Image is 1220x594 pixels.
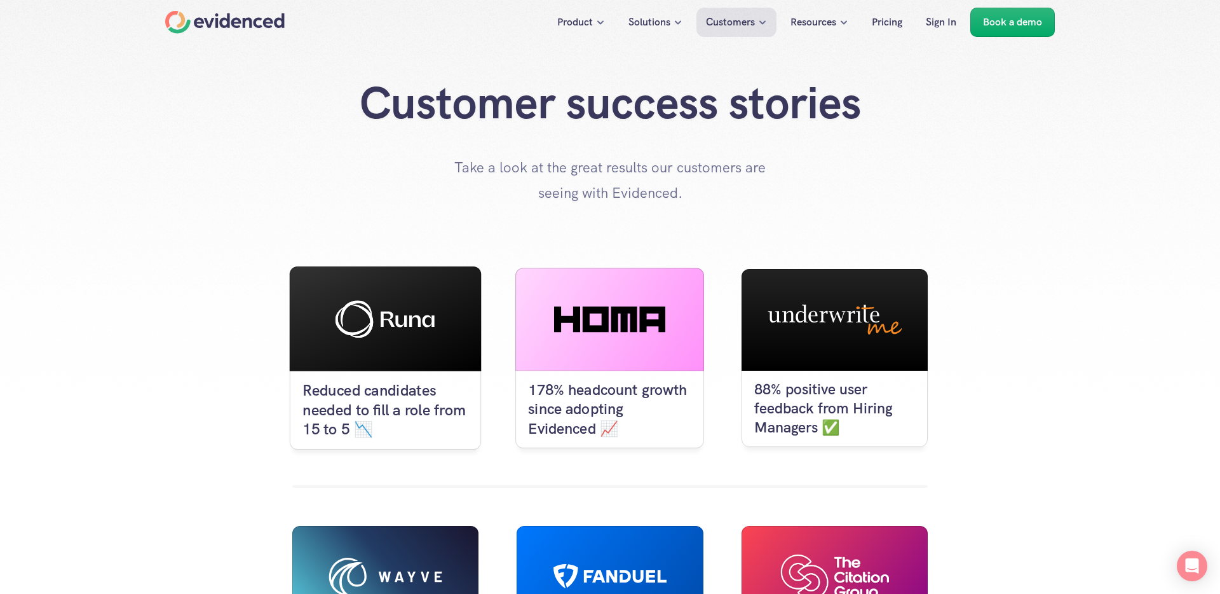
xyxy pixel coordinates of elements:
p: Solutions [628,14,670,31]
p: Take a look at the great results our customers are seeing with Evidenced. [451,155,769,205]
p: Resources [790,14,836,31]
h1: Customer success stories [356,76,864,130]
a: 178% headcount growth since adopting Evidenced 📈 [515,268,704,448]
p: Reduced candidates needed to fill a role from 15 to 5 📉 [302,381,468,439]
a: Book a demo [970,8,1055,37]
p: Book a demo [983,14,1042,31]
p: Sign In [926,14,956,31]
a: Sign In [916,8,966,37]
a: Home [165,11,285,34]
p: 88% positive user feedback from Hiring Managers ✅ [754,380,915,438]
a: 88% positive user feedback from Hiring Managers ✅ [742,269,928,447]
p: Customers [706,14,755,31]
p: Product [557,14,593,31]
a: Pricing [862,8,912,37]
div: Open Intercom Messenger [1177,551,1207,581]
p: Pricing [872,14,902,31]
a: Reduced candidates needed to fill a role from 15 to 5 📉 [290,266,482,450]
p: 178% headcount growth since adopting Evidenced 📈 [529,381,692,439]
